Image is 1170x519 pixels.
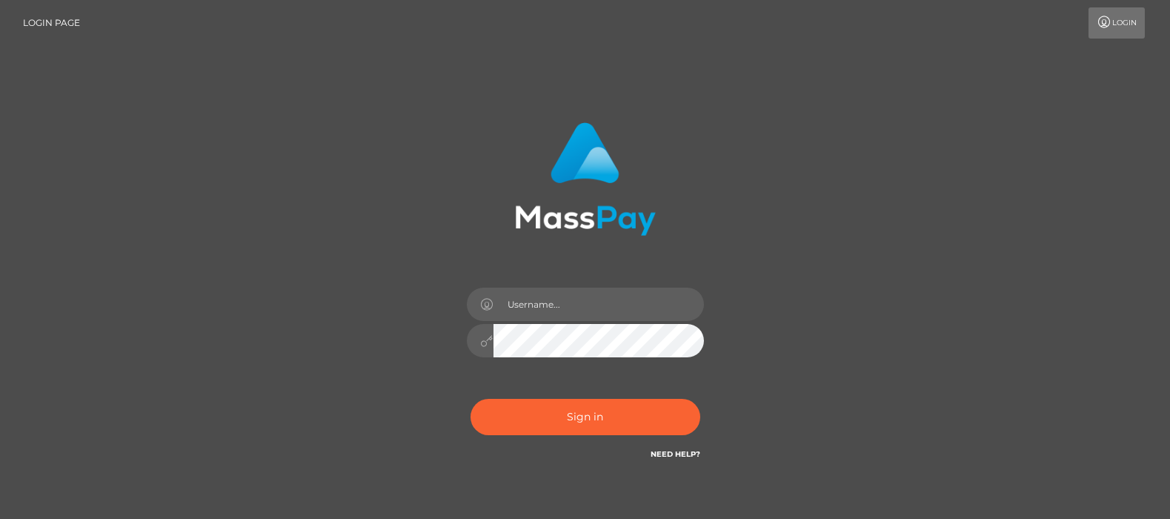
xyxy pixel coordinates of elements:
a: Login Page [23,7,80,39]
a: Login [1088,7,1145,39]
button: Sign in [471,399,700,435]
img: MassPay Login [515,122,656,236]
input: Username... [493,288,704,321]
a: Need Help? [651,449,700,459]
